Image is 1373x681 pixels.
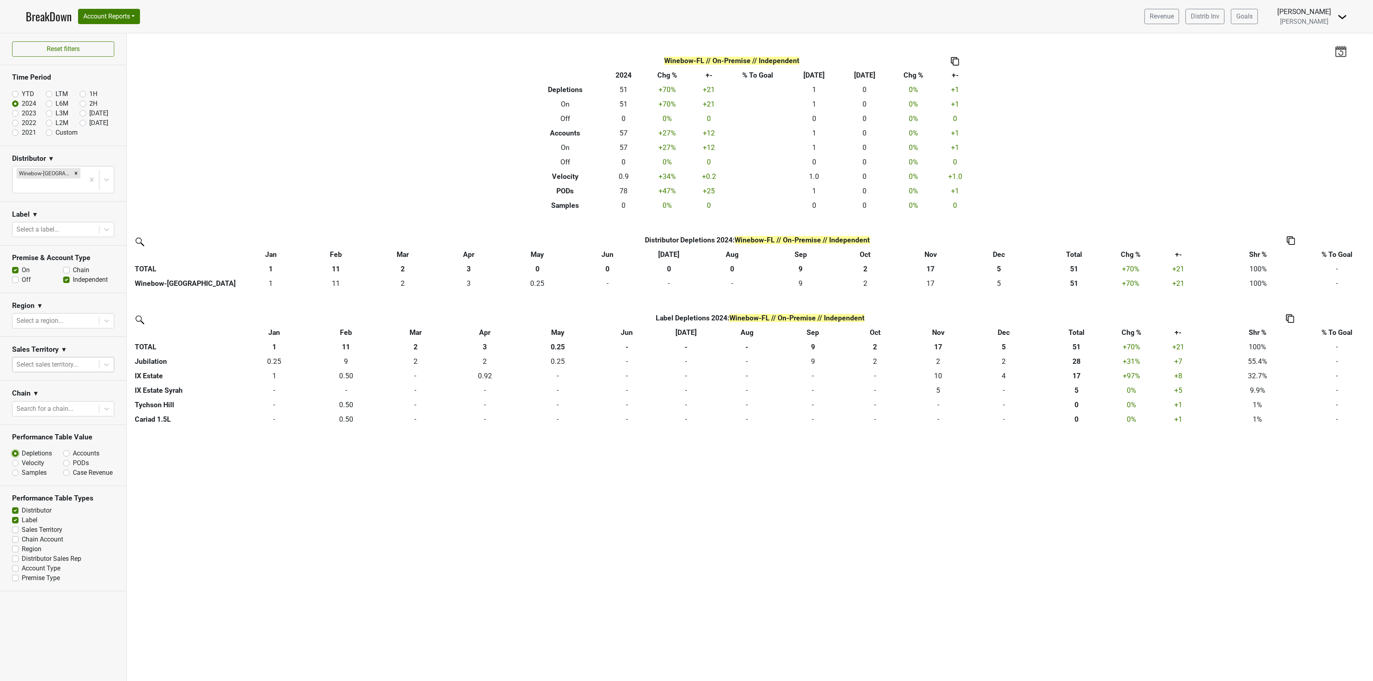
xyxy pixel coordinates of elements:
[521,369,595,383] td: 0
[898,278,963,289] div: 17
[937,169,973,184] td: +1.0
[604,155,644,169] td: 0
[890,140,937,155] td: 0 %
[659,340,714,354] th: -
[527,155,604,169] th: Off
[1305,247,1370,262] th: % To Goal: activate to sort column ascending
[965,262,1032,276] th: 5
[133,276,238,291] th: Winebow-[GEOGRAPHIC_DATA]
[972,369,1036,383] td: 3.999
[1148,356,1208,367] div: +7
[644,169,691,184] td: +34 %
[715,356,779,367] div: -
[644,111,691,126] td: 0 %
[735,236,870,244] span: Winebow-FL // On-Premise // Independent
[905,340,972,354] th: 17
[437,262,500,276] th: 3
[847,356,903,367] div: 2
[1210,340,1305,354] td: 100%
[691,68,727,82] th: +-
[767,247,834,262] th: Sep: activate to sort column ascending
[33,389,39,398] span: ▼
[72,168,80,178] div: Remove Winebow-FL
[1117,354,1146,369] td: +31 %
[834,247,896,262] th: Oct: activate to sort column ascending
[604,140,644,155] td: 57
[661,356,711,367] div: -
[789,184,840,198] td: 1
[699,278,765,289] div: -
[305,278,366,289] div: 11
[1036,354,1117,369] th: 28.085
[133,325,238,340] th: &nbsp;: activate to sort column ascending
[240,371,308,381] div: 1
[781,325,846,340] th: Sep: activate to sort column ascending
[644,68,691,82] th: Chg %
[527,184,604,198] th: PODs
[22,564,60,573] label: Account Type
[890,68,937,82] th: Chg %
[604,169,644,184] td: 0.9
[840,155,890,169] td: 0
[604,198,644,213] td: 0
[527,82,604,97] th: Depletions
[22,535,63,544] label: Chain Account
[659,325,714,340] th: Jul: activate to sort column ascending
[22,506,51,515] label: Distributor
[840,140,890,155] td: 0
[73,449,99,458] label: Accounts
[56,128,78,137] label: Custom
[767,262,834,276] th: 9
[73,265,89,275] label: Chain
[56,109,68,118] label: L3M
[22,554,81,564] label: Distributor Sales Rep
[691,126,727,140] td: +12
[604,97,644,111] td: 51
[12,41,114,57] button: Reset filters
[890,169,937,184] td: 0 %
[527,97,604,111] th: On
[1231,9,1258,24] a: Goals
[697,247,767,262] th: Aug: activate to sort column ascending
[845,325,905,340] th: Oct: activate to sort column ascending
[22,89,34,99] label: YTD
[89,118,108,128] label: [DATE]
[1032,276,1116,291] th: 50.669
[22,449,52,458] label: Depletions
[840,126,890,140] td: 0
[840,169,890,184] td: 0
[382,354,449,369] td: 2
[303,276,368,291] td: 10.5
[382,369,449,383] td: 0
[781,354,846,369] td: 9
[1305,340,1370,354] td: -
[521,354,595,369] td: 0.25
[691,155,727,169] td: 0
[1212,262,1305,276] td: 100%
[574,276,640,291] td: 0
[789,97,840,111] td: 1
[303,262,368,276] th: 11
[133,313,146,326] img: filter
[12,389,31,398] h3: Chain
[691,198,727,213] td: 0
[133,235,146,248] img: filter
[240,278,301,289] div: 1
[56,118,68,128] label: L2M
[22,544,41,554] label: Region
[604,68,644,82] th: 2024
[1036,369,1117,383] th: 16.583
[310,340,382,354] th: 11
[521,340,595,354] th: 0.25
[22,118,36,128] label: 2022
[905,354,972,369] td: 2.085
[574,247,640,262] th: Jun: activate to sort column ascending
[312,371,380,381] div: 0.50
[449,354,521,369] td: 2.085
[48,154,54,164] span: ▼
[1146,325,1210,340] th: +-: activate to sort column ascending
[26,8,72,25] a: BreakDown
[1280,18,1328,25] span: [PERSON_NAME]
[449,340,521,354] th: 3
[697,276,767,291] td: 0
